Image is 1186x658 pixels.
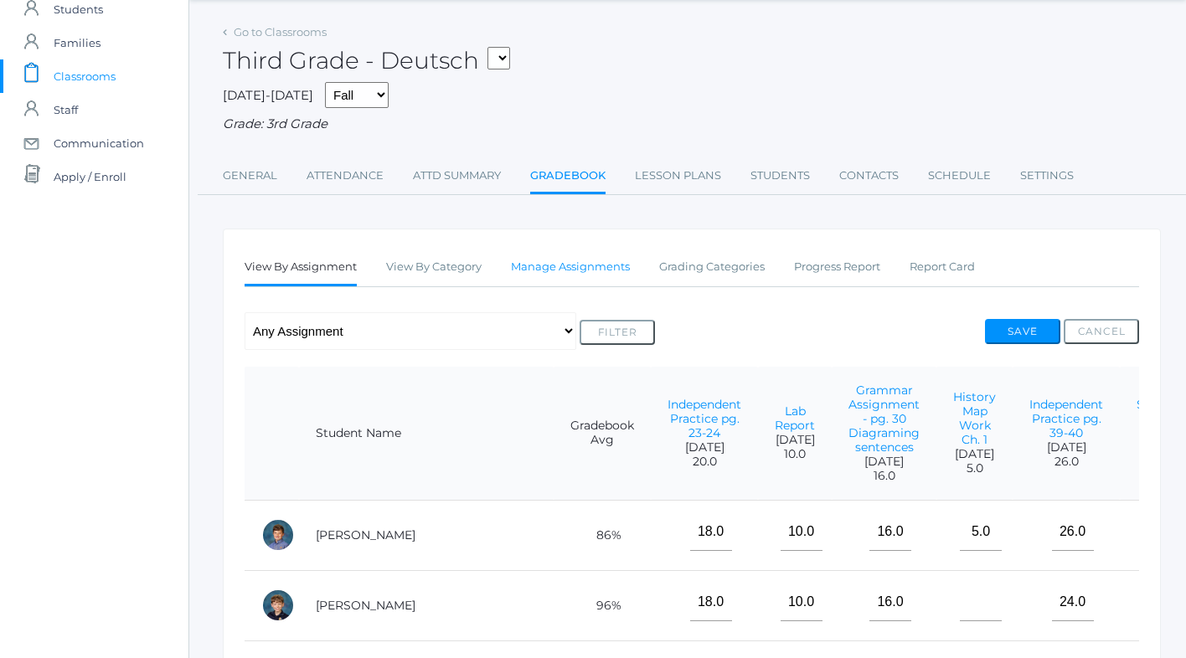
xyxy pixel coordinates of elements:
[54,26,101,59] span: Families
[245,250,357,286] a: View By Assignment
[316,527,415,542] a: [PERSON_NAME]
[299,367,554,501] th: Student Name
[1064,319,1139,344] button: Cancel
[54,93,78,126] span: Staff
[554,500,651,570] td: 86%
[928,159,991,193] a: Schedule
[54,59,116,93] span: Classrooms
[261,589,295,622] div: Caleb Carpenter
[316,598,415,613] a: [PERSON_NAME]
[848,455,920,469] span: [DATE]
[1020,159,1074,193] a: Settings
[668,455,741,469] span: 20.0
[554,367,651,501] th: Gradebook Avg
[775,433,815,447] span: [DATE]
[223,159,277,193] a: General
[223,87,313,103] span: [DATE]-[DATE]
[1029,440,1103,455] span: [DATE]
[953,461,996,476] span: 5.0
[635,159,721,193] a: Lesson Plans
[668,397,741,440] a: Independent Practice pg. 23-24
[985,319,1060,344] button: Save
[223,115,1161,134] div: Grade: 3rd Grade
[413,159,501,193] a: Attd Summary
[794,250,880,284] a: Progress Report
[750,159,810,193] a: Students
[839,159,899,193] a: Contacts
[668,440,741,455] span: [DATE]
[261,518,295,552] div: Shiloh Canty
[54,160,126,193] span: Apply / Enroll
[910,250,975,284] a: Report Card
[511,250,630,284] a: Manage Assignments
[848,469,920,483] span: 16.0
[223,48,510,74] h2: Third Grade - Deutsch
[953,447,996,461] span: [DATE]
[659,250,765,284] a: Grading Categories
[1029,455,1103,469] span: 26.0
[580,320,655,345] button: Filter
[554,570,651,640] td: 96%
[775,404,815,433] a: Lab Report
[1029,397,1103,440] a: Independent Practice pg. 39-40
[386,250,482,284] a: View By Category
[848,383,920,455] a: Grammar Assignment - pg. 30 Diagraming sentences
[953,389,996,447] a: History Map Work Ch. 1
[775,447,815,461] span: 10.0
[234,25,327,39] a: Go to Classrooms
[530,159,606,195] a: Gradebook
[307,159,384,193] a: Attendance
[54,126,144,160] span: Communication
